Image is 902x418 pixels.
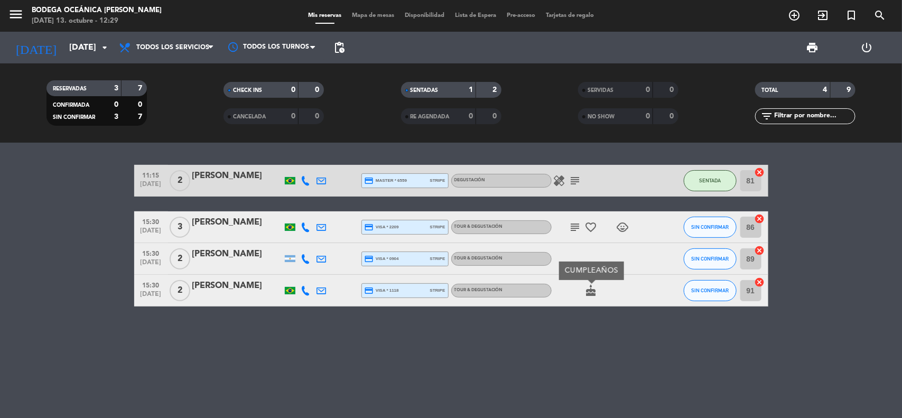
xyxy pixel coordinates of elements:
span: 15:30 [138,278,164,291]
i: exit_to_app [816,9,829,22]
span: Tour & degustación [454,256,503,261]
input: Filtrar por nombre... [773,110,855,122]
button: SIN CONFIRMAR [684,248,737,270]
span: RE AGENDADA [411,114,450,119]
div: [PERSON_NAME] [192,216,282,229]
span: Mis reservas [303,13,347,18]
strong: 0 [114,101,118,108]
i: credit_card [365,222,374,232]
span: pending_actions [333,41,346,54]
span: 2 [170,280,190,301]
span: stripe [430,287,445,294]
span: SIN CONFIRMAR [691,287,729,293]
span: TOTAL [761,88,778,93]
strong: 0 [469,113,473,120]
i: power_settings_new [861,41,873,54]
span: SIN CONFIRMAR [53,115,95,120]
i: subject [569,174,582,187]
span: Tour & degustación [454,225,503,229]
i: add_circle_outline [788,9,801,22]
strong: 0 [291,86,295,94]
strong: 0 [291,113,295,120]
span: SENTADA [699,178,721,183]
strong: 0 [646,86,650,94]
span: 3 [170,217,190,238]
span: visa * 1118 [365,286,399,295]
span: master * 6559 [365,176,407,185]
strong: 2 [492,86,499,94]
span: Pre-acceso [501,13,541,18]
span: [DATE] [138,181,164,193]
i: cancel [755,167,765,178]
div: [PERSON_NAME] [192,279,282,293]
i: turned_in_not [845,9,858,22]
span: 2 [170,248,190,270]
span: SIN CONFIRMAR [691,224,729,230]
i: menu [8,6,24,22]
span: 11:15 [138,169,164,181]
span: SERVIDAS [588,88,613,93]
strong: 7 [138,85,144,92]
div: [DATE] 13. octubre - 12:29 [32,16,162,26]
span: Tarjetas de regalo [541,13,599,18]
strong: 9 [847,86,853,94]
strong: 7 [138,113,144,120]
span: Mapa de mesas [347,13,399,18]
strong: 0 [669,86,676,94]
button: SENTADA [684,170,737,191]
strong: 0 [669,113,676,120]
span: [DATE] [138,259,164,271]
span: RESERVADAS [53,86,87,91]
i: cake [585,284,598,297]
span: SIN CONFIRMAR [691,256,729,262]
i: arrow_drop_down [98,41,111,54]
i: healing [553,174,566,187]
i: cancel [755,245,765,256]
span: Degustación [454,178,486,182]
span: print [806,41,819,54]
i: cancel [755,277,765,287]
button: menu [8,6,24,26]
strong: 4 [823,86,827,94]
i: child_care [617,221,629,234]
i: credit_card [365,254,374,264]
div: Bodega Oceánica [PERSON_NAME] [32,5,162,16]
button: SIN CONFIRMAR [684,217,737,238]
div: CUMPLEAÑOS [559,262,624,280]
strong: 0 [315,113,322,120]
i: credit_card [365,176,374,185]
div: [PERSON_NAME] [192,247,282,261]
span: Tour & degustación [454,288,503,292]
i: search [873,9,886,22]
span: stripe [430,224,445,230]
strong: 0 [492,113,499,120]
span: visa * 0904 [365,254,399,264]
i: filter_list [760,110,773,123]
strong: 0 [138,101,144,108]
strong: 3 [114,85,118,92]
strong: 1 [469,86,473,94]
span: CHECK INS [233,88,262,93]
i: credit_card [365,286,374,295]
span: 2 [170,170,190,191]
span: CONFIRMADA [53,103,89,108]
span: stripe [430,177,445,184]
span: 15:30 [138,247,164,259]
span: visa * 2209 [365,222,399,232]
span: Lista de Espera [450,13,501,18]
span: Todos los servicios [136,44,209,51]
i: cancel [755,213,765,224]
span: stripe [430,255,445,262]
span: 15:30 [138,215,164,227]
span: CANCELADA [233,114,266,119]
button: SIN CONFIRMAR [684,280,737,301]
i: favorite_border [585,221,598,234]
i: subject [569,221,582,234]
strong: 3 [114,113,118,120]
strong: 0 [315,86,322,94]
span: [DATE] [138,291,164,303]
i: [DATE] [8,36,64,59]
span: Disponibilidad [399,13,450,18]
span: SENTADAS [411,88,439,93]
strong: 0 [646,113,650,120]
